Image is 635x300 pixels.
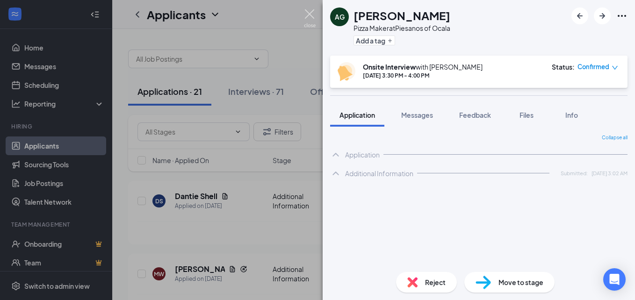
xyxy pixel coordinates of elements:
[561,169,588,177] span: Submitted:
[520,111,534,119] span: Files
[616,10,628,21] svg: Ellipses
[602,134,628,142] span: Collapse all
[363,71,483,79] div: [DATE] 3:30 PM - 4:00 PM
[345,150,380,159] div: Application
[577,62,609,71] span: Confirmed
[459,111,491,119] span: Feedback
[401,111,433,119] span: Messages
[335,12,345,21] div: AG
[354,23,450,33] div: Pizza Maker at Piesanos of Ocala
[612,64,618,71] span: down
[339,111,375,119] span: Application
[603,268,626,291] div: Open Intercom Messenger
[387,38,393,43] svg: Plus
[354,7,450,23] h1: [PERSON_NAME]
[498,277,543,287] span: Move to stage
[592,169,628,177] span: [DATE] 3:02 AM
[597,10,608,21] svg: ArrowRight
[345,169,413,178] div: Additional Information
[330,149,341,160] svg: ChevronUp
[571,7,588,24] button: ArrowLeftNew
[354,36,395,45] button: PlusAdd a tag
[565,111,578,119] span: Info
[363,63,416,71] b: Onsite Interview
[425,277,446,287] span: Reject
[363,62,483,71] div: with [PERSON_NAME]
[330,168,341,179] svg: ChevronUp
[552,62,575,71] div: Status :
[594,7,611,24] button: ArrowRight
[574,10,585,21] svg: ArrowLeftNew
